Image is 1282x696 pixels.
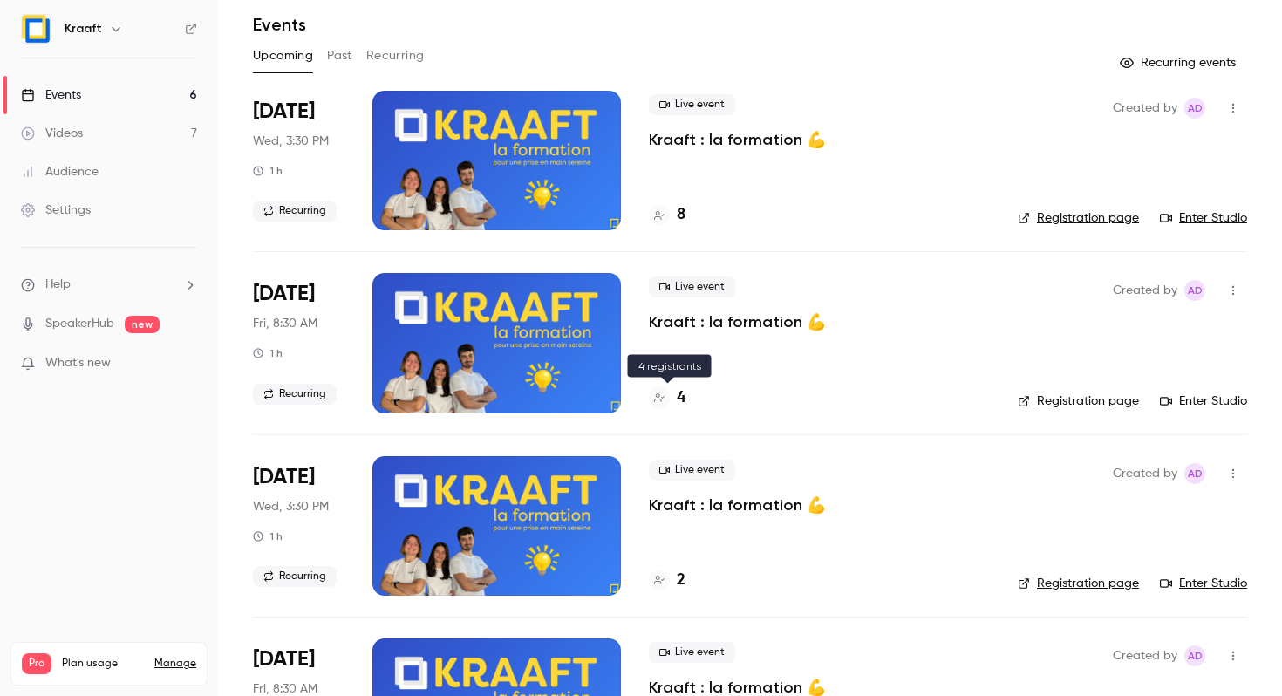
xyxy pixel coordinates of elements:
[253,98,315,126] span: [DATE]
[253,529,283,543] div: 1 h
[253,498,329,515] span: Wed, 3:30 PM
[253,164,283,178] div: 1 h
[1184,98,1205,119] span: Alice de Guyenro
[22,15,50,43] img: Kraaft
[649,569,685,592] a: 2
[1018,392,1139,410] a: Registration page
[45,276,71,294] span: Help
[677,203,685,227] h4: 8
[253,346,283,360] div: 1 h
[1184,645,1205,666] span: Alice de Guyenro
[253,566,337,587] span: Recurring
[253,201,337,222] span: Recurring
[253,91,344,230] div: Oct 1 Wed, 3:30 PM (Europe/Paris)
[649,495,826,515] a: Kraaft : la formation 💪
[253,384,337,405] span: Recurring
[21,276,197,294] li: help-dropdown-opener
[176,356,197,372] iframe: Noticeable Trigger
[1113,98,1177,119] span: Created by
[1188,98,1203,119] span: Ad
[253,645,315,673] span: [DATE]
[366,42,425,70] button: Recurring
[62,657,144,671] span: Plan usage
[22,653,51,674] span: Pro
[1113,463,1177,484] span: Created by
[125,316,160,333] span: new
[21,201,91,219] div: Settings
[253,14,306,35] h1: Events
[1160,392,1247,410] a: Enter Studio
[1018,209,1139,227] a: Registration page
[65,20,102,38] h6: Kraaft
[21,86,81,104] div: Events
[649,386,685,410] a: 4
[677,569,685,592] h4: 2
[45,315,114,333] a: SpeakerHub
[253,280,315,308] span: [DATE]
[1188,280,1203,301] span: Ad
[649,311,826,332] a: Kraaft : la formation 💪
[649,94,735,115] span: Live event
[649,129,826,150] a: Kraaft : la formation 💪
[253,133,329,150] span: Wed, 3:30 PM
[1112,49,1247,77] button: Recurring events
[1184,280,1205,301] span: Alice de Guyenro
[649,642,735,663] span: Live event
[253,273,344,413] div: Oct 17 Fri, 8:30 AM (Europe/Paris)
[649,203,685,227] a: 8
[1113,280,1177,301] span: Created by
[253,463,315,491] span: [DATE]
[21,125,83,142] div: Videos
[1188,645,1203,666] span: Ad
[154,657,196,671] a: Manage
[253,42,313,70] button: Upcoming
[253,456,344,596] div: Nov 5 Wed, 3:30 PM (Europe/Paris)
[1184,463,1205,484] span: Alice de Guyenro
[1113,645,1177,666] span: Created by
[21,163,99,181] div: Audience
[45,354,111,372] span: What's new
[327,42,352,70] button: Past
[1160,209,1247,227] a: Enter Studio
[1188,463,1203,484] span: Ad
[253,315,317,332] span: Fri, 8:30 AM
[677,386,685,410] h4: 4
[649,460,735,481] span: Live event
[1160,575,1247,592] a: Enter Studio
[649,276,735,297] span: Live event
[1018,575,1139,592] a: Registration page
